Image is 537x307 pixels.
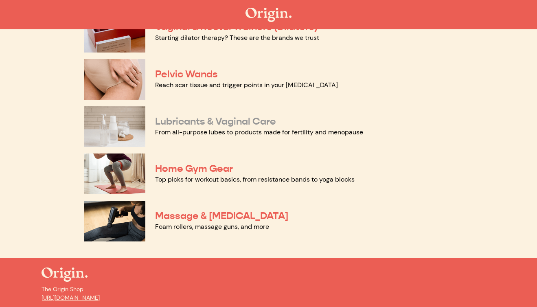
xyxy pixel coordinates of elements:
[245,8,292,22] img: The Origin Shop
[155,115,276,127] a: Lubricants & Vaginal Care
[155,162,233,175] a: Home Gym Gear
[84,12,145,53] img: Vaginal & Rectal Trainers (Dilators)
[155,81,338,89] a: Reach scar tissue and trigger points in your [MEDICAL_DATA]
[42,294,100,301] a: [URL][DOMAIN_NAME]
[84,106,145,147] img: Lubricants & Vaginal Care
[155,210,288,222] a: Massage & [MEDICAL_DATA]
[42,285,496,302] p: The Origin Shop
[84,59,145,100] img: Pelvic Wands
[155,128,363,136] a: From all-purpose lubes to products made for fertility and menopause
[155,175,355,184] a: Top picks for workout basics, from resistance bands to yoga blocks
[84,201,145,241] img: Massage & Myofascial Release
[155,68,218,80] a: Pelvic Wands
[84,153,145,194] img: Home Gym Gear
[42,268,88,282] img: The Origin Shop
[155,222,269,231] a: Foam rollers, massage guns, and more
[155,33,319,42] a: Starting dilator therapy? These are the brands we trust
